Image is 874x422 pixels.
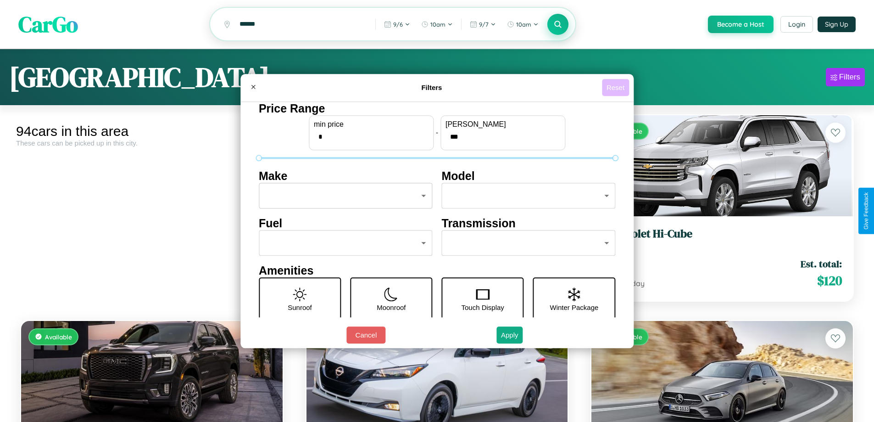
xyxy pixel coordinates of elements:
[801,257,842,270] span: Est. total:
[259,217,433,230] h4: Fuel
[780,16,813,33] button: Login
[436,126,438,139] p: -
[516,21,531,28] span: 10am
[625,279,645,288] span: / day
[314,120,429,129] label: min price
[550,301,599,314] p: Winter Package
[496,326,523,343] button: Apply
[442,217,616,230] h4: Transmission
[379,17,415,32] button: 9/6
[863,192,869,230] div: Give Feedback
[259,169,433,183] h4: Make
[445,120,560,129] label: [PERSON_NAME]
[346,326,385,343] button: Cancel
[18,9,78,39] span: CarGo
[708,16,774,33] button: Become a Host
[393,21,403,28] span: 9 / 6
[430,21,445,28] span: 10am
[502,17,543,32] button: 10am
[442,169,616,183] h4: Model
[377,301,406,314] p: Moonroof
[262,84,602,91] h4: Filters
[9,58,270,96] h1: [GEOGRAPHIC_DATA]
[45,333,72,341] span: Available
[465,17,501,32] button: 9/7
[818,17,856,32] button: Sign Up
[817,271,842,290] span: $ 120
[602,227,842,241] h3: Chevrolet Hi-Cube
[259,102,615,115] h4: Price Range
[839,73,860,82] div: Filters
[417,17,457,32] button: 10am
[479,21,489,28] span: 9 / 7
[288,301,312,314] p: Sunroof
[16,124,288,139] div: 94 cars in this area
[602,227,842,250] a: Chevrolet Hi-Cube2020
[602,79,629,96] button: Reset
[16,139,288,147] div: These cars can be picked up in this city.
[461,301,504,314] p: Touch Display
[259,264,615,277] h4: Amenities
[826,68,865,86] button: Filters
